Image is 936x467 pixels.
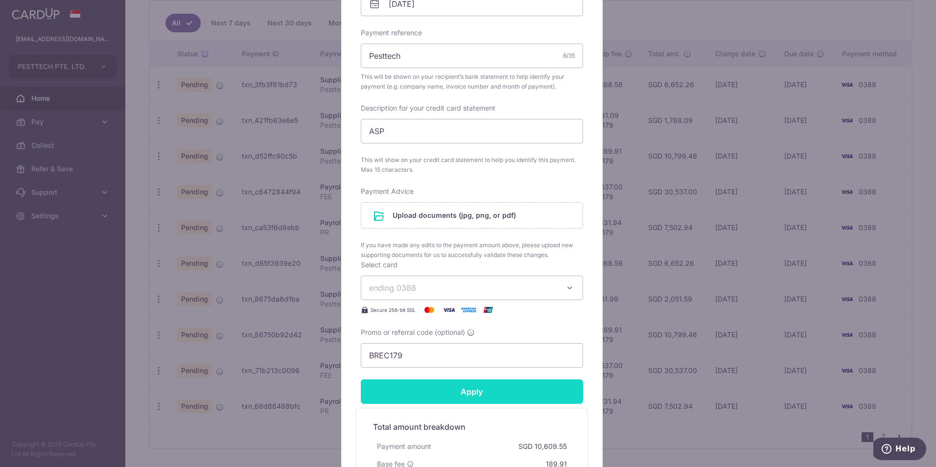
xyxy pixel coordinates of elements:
[361,379,583,404] input: Apply
[373,421,571,433] h5: Total amount breakdown
[361,72,583,92] span: This will be shown on your recipient’s bank statement to help identify your payment (e.g. company...
[478,304,498,316] img: UnionPay
[361,28,422,38] label: Payment reference
[361,202,583,229] div: Upload documents (jpg, png, or pdf)
[361,276,583,300] button: ending 0388
[369,283,416,293] span: ending 0388
[361,187,414,196] label: Payment Advice
[439,304,459,316] img: Visa
[420,304,439,316] img: Mastercard
[361,260,398,270] label: Select card
[873,438,926,462] iframe: Opens a widget where you can find more information
[361,240,583,260] span: If you have made any edits to the payment amount above, please upload new supporting documents fo...
[371,306,416,314] span: Secure 256-bit SSL
[515,438,571,455] div: SGD 10,609.55
[361,327,465,337] span: Promo or referral code (optional)
[563,51,575,61] div: 8/35
[373,438,435,455] div: Payment amount
[459,304,478,316] img: American Express
[361,103,495,113] label: Description for your credit card statement
[361,155,583,175] span: This will show on your credit card statement to help you identify this payment. Max 15 characters.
